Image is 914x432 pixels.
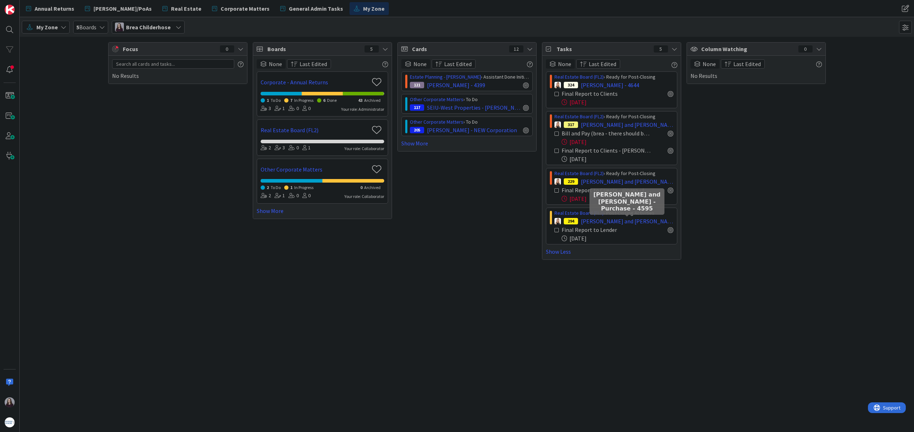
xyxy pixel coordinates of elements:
a: Other Corporate Matters [410,96,463,103]
span: Focus [123,45,214,53]
span: Tasks [557,45,650,53]
a: Corporate - Annual Returns [261,78,369,86]
div: Final Report to Clients - @brea - I drafted the report. It just needs to be assembled and emailed... [562,186,652,194]
img: avatar [5,417,15,427]
button: Last Edited [721,59,765,69]
span: Support [15,1,32,10]
span: 1 [267,98,269,103]
a: Annual Returns [22,2,79,15]
div: Your role: Administrator [341,106,384,113]
div: 0 [288,105,299,113]
a: Real Estate Board (FL2) [261,126,369,134]
span: My Zone [363,4,385,13]
button: Last Edited [432,59,476,69]
input: Search all cards and tasks... [112,59,234,69]
div: 117 [410,104,424,111]
img: DB [554,218,561,224]
span: [PERSON_NAME] and [PERSON_NAME] - Purchase - 4595 [581,217,673,225]
span: [PERSON_NAME] and [PERSON_NAME] - 4511 [581,177,673,186]
img: Visit kanbanzone.com [5,5,15,15]
img: DB [554,121,561,128]
div: [DATE] [562,155,673,163]
div: › Ready for Post-Closing [554,73,673,81]
span: 1 [290,185,292,190]
span: My Zone [36,23,58,31]
a: My Zone [350,2,389,15]
a: [PERSON_NAME]/PoAs [81,2,156,15]
div: 5 [365,45,379,53]
div: Your role: Collaborator [345,193,384,200]
div: 3 [261,105,271,113]
span: [PERSON_NAME] - 4644 [581,81,639,89]
a: Corporate Matters [208,2,274,15]
button: Last Edited [576,59,620,69]
div: Your role: Collaborator [345,145,384,152]
span: SEIU-West Properties - [PERSON_NAME] [427,103,520,112]
a: Other Corporate Matters [261,165,369,174]
div: › Post-Closing Activities [554,209,673,217]
div: 2 [261,144,271,152]
div: 0 [798,45,813,53]
span: Archived [364,185,381,190]
a: Real Estate Board (FL2) [554,74,604,80]
div: 317 [564,121,578,128]
span: [PERSON_NAME] and [PERSON_NAME] - Purchase - 4633 [581,120,673,129]
span: None [558,60,571,68]
div: 0 [302,192,311,200]
span: [PERSON_NAME] - NEW Corporation [427,126,517,134]
div: 1 [275,192,285,200]
a: Real Estate Board (FL2) [554,170,604,177]
span: Last Edited [733,60,761,68]
span: 6 [323,98,325,103]
span: Boards [267,45,361,53]
img: DB [554,178,561,185]
span: [PERSON_NAME]/PoAs [94,4,152,13]
span: Archived [364,98,381,103]
div: 324 [564,82,578,88]
div: Final Report to Clients [562,89,640,98]
h5: [PERSON_NAME] and [PERSON_NAME] - Purchase - 4595 [592,191,662,212]
span: To Do [271,185,281,190]
div: 1 [275,105,285,113]
div: › Ready for Post-Closing [554,170,673,177]
div: 0 [302,105,311,113]
div: › To Do [410,96,529,103]
div: 294 [564,218,578,224]
div: 205 [410,127,424,133]
div: 0 [288,192,299,200]
div: › Assistant Done Initial Prep + Waiting for Lawyer to Review [410,73,529,81]
span: Column Watching [701,45,795,53]
span: 2 [267,185,269,190]
span: None [703,60,716,68]
div: 2 [261,192,271,200]
span: General Admin Tasks [289,4,343,13]
span: Boards [76,23,96,31]
img: BC [115,23,124,31]
div: 0 [288,144,299,152]
a: Other Corporate Matters [410,119,463,125]
span: To Do [271,98,281,103]
b: 5 [76,24,79,31]
span: In Progress [294,98,313,103]
div: 12 [509,45,523,53]
span: Annual Returns [35,4,74,13]
div: No Results [690,59,822,80]
div: Bill and Pay (brea - there should be a small outstanding balance owing as possession was changed ... [562,129,652,138]
a: Real Estate [158,2,206,15]
span: None [269,60,282,68]
div: 229 [564,178,578,185]
img: DB [554,82,561,88]
div: › Ready for Post-Closing [554,113,673,120]
button: Last Edited [287,59,331,69]
span: Cards [412,45,506,53]
a: Estate Planning - [PERSON_NAME] [410,74,481,80]
span: Last Edited [589,60,616,68]
span: Last Edited [444,60,472,68]
div: 0 [220,45,234,53]
span: Brea Childerhose [126,23,171,31]
a: Real Estate Board (FL2) [554,113,604,120]
div: 5 [654,45,668,53]
span: Real Estate [171,4,201,13]
div: [DATE] [562,138,673,146]
a: Show More [401,139,533,148]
